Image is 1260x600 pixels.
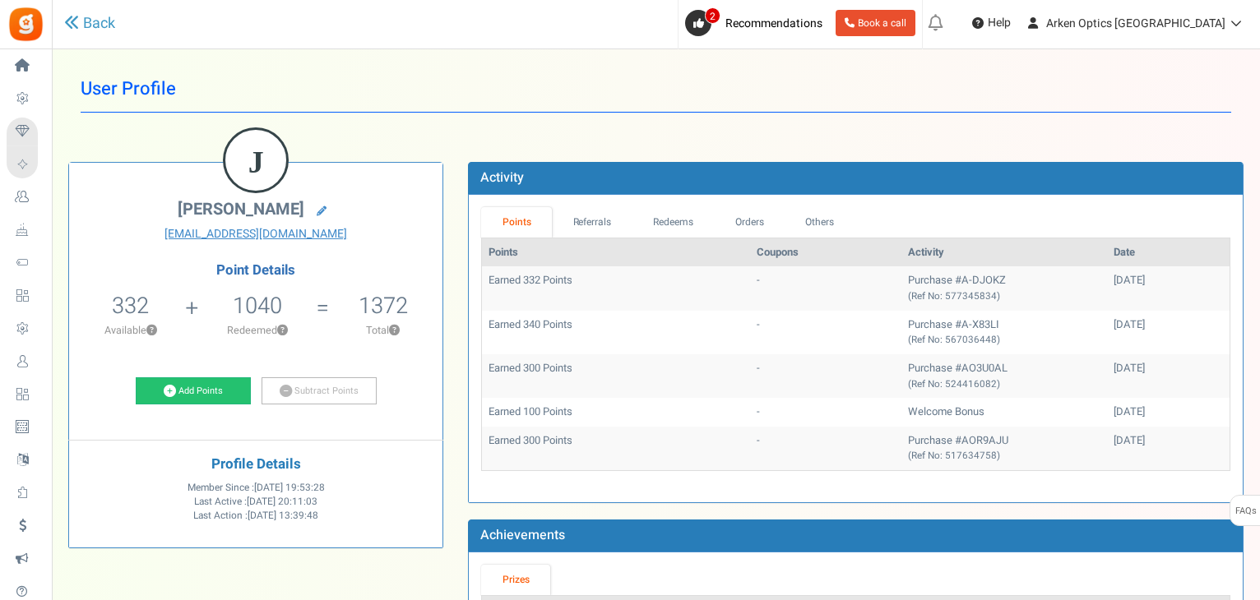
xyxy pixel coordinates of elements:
[188,481,325,495] span: Member Since :
[482,311,749,354] td: Earned 340 Points
[750,354,902,398] td: -
[966,10,1017,36] a: Help
[632,207,715,238] a: Redeems
[482,427,749,470] td: Earned 300 Points
[836,10,915,36] a: Book a call
[81,226,430,242] a: [EMAIL_ADDRESS][DOMAIN_NAME]
[481,565,550,595] a: Prizes
[81,66,1231,113] h1: User Profile
[750,238,902,267] th: Coupons
[750,311,902,354] td: -
[685,10,829,36] a: 2 Recommendations
[1114,433,1223,449] div: [DATE]
[1107,238,1230,267] th: Date
[359,293,408,318] h5: 1372
[482,238,749,267] th: Points
[112,289,149,322] span: 332
[901,427,1107,470] td: Purchase #AOR9AJU
[7,6,44,43] img: Gratisfaction
[225,130,286,194] figcaption: J
[482,354,749,398] td: Earned 300 Points
[69,263,442,278] h4: Point Details
[277,325,288,336] button: ?
[1114,361,1223,376] div: [DATE]
[480,168,524,187] b: Activity
[901,238,1107,267] th: Activity
[714,207,785,238] a: Orders
[200,323,314,338] p: Redeemed
[254,481,325,495] span: [DATE] 19:53:28
[331,323,434,338] p: Total
[77,323,183,338] p: Available
[984,15,1011,31] span: Help
[194,495,317,509] span: Last Active :
[750,398,902,427] td: -
[901,311,1107,354] td: Purchase #A-X83LI
[1114,404,1223,420] div: [DATE]
[193,509,318,523] span: Last Action :
[389,325,400,336] button: ?
[901,266,1107,310] td: Purchase #A-DJOKZ
[248,509,318,523] span: [DATE] 13:39:48
[908,289,1000,303] small: (Ref No: 577345834)
[1235,496,1257,527] span: FAQs
[136,377,251,405] a: Add Points
[750,266,902,310] td: -
[178,197,304,221] span: [PERSON_NAME]
[725,15,822,32] span: Recommendations
[1046,15,1225,32] span: Arken Optics [GEOGRAPHIC_DATA]
[908,377,1000,391] small: (Ref No: 524416082)
[482,398,749,427] td: Earned 100 Points
[233,293,282,318] h5: 1040
[482,266,749,310] td: Earned 332 Points
[247,495,317,509] span: [DATE] 20:11:03
[481,207,552,238] a: Points
[785,207,855,238] a: Others
[1114,317,1223,333] div: [DATE]
[81,457,430,473] h4: Profile Details
[901,354,1107,398] td: Purchase #AO3U0AL
[552,207,632,238] a: Referrals
[908,449,1000,463] small: (Ref No: 517634758)
[705,7,720,24] span: 2
[1114,273,1223,288] div: [DATE]
[480,525,565,545] b: Achievements
[750,427,902,470] td: -
[146,325,157,336] button: ?
[908,333,1000,347] small: (Ref No: 567036448)
[262,377,377,405] a: Subtract Points
[901,398,1107,427] td: Welcome Bonus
